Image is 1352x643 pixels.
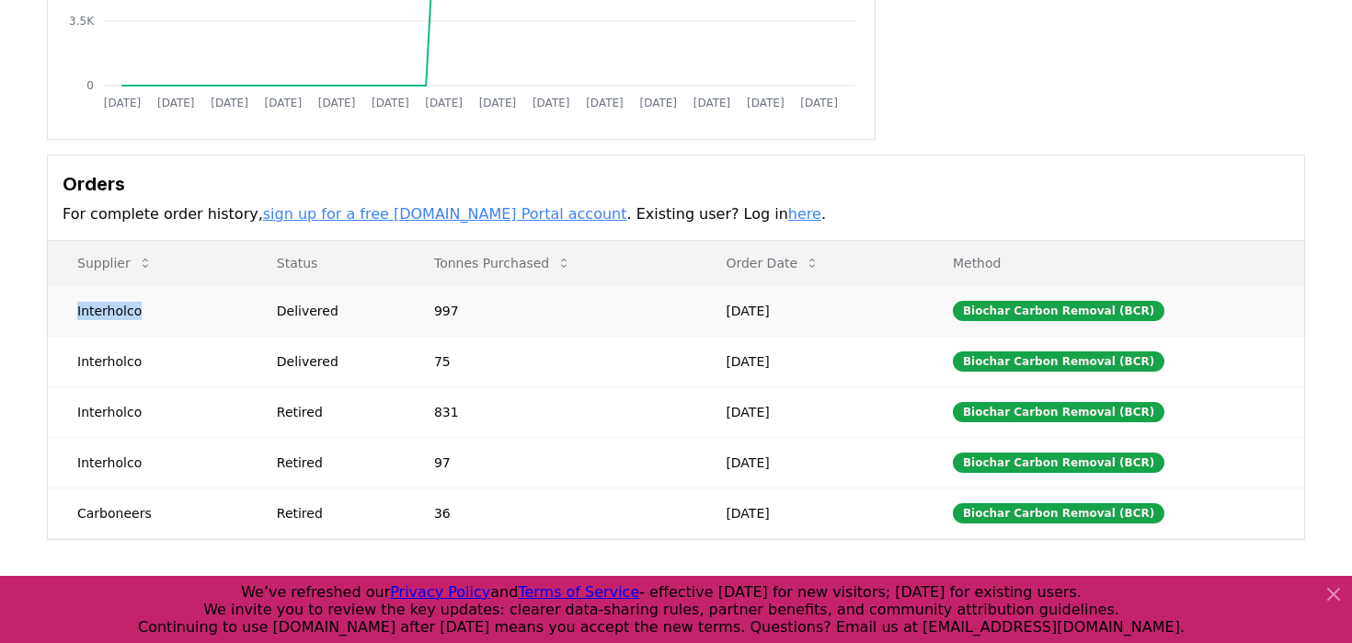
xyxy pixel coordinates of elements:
[104,97,142,109] tspan: [DATE]
[318,97,356,109] tspan: [DATE]
[277,302,390,320] div: Delivered
[405,336,696,386] td: 75
[265,97,303,109] tspan: [DATE]
[696,336,923,386] td: [DATE]
[938,254,1289,272] p: Method
[533,97,570,109] tspan: [DATE]
[696,285,923,336] td: [DATE]
[48,488,247,538] td: Carboneers
[263,205,627,223] a: sign up for a free [DOMAIN_NAME] Portal account
[48,336,247,386] td: Interholco
[372,97,409,109] tspan: [DATE]
[405,488,696,538] td: 36
[693,97,731,109] tspan: [DATE]
[696,437,923,488] td: [DATE]
[63,170,1289,198] h3: Orders
[405,437,696,488] td: 97
[48,437,247,488] td: Interholco
[405,386,696,437] td: 831
[696,488,923,538] td: [DATE]
[953,351,1164,372] div: Biochar Carbon Removal (BCR)
[405,285,696,336] td: 997
[48,386,247,437] td: Interholco
[711,245,834,281] button: Order Date
[953,301,1164,321] div: Biochar Carbon Removal (BCR)
[953,402,1164,422] div: Biochar Carbon Removal (BCR)
[63,245,167,281] button: Supplier
[953,503,1164,523] div: Biochar Carbon Removal (BCR)
[277,454,390,472] div: Retired
[69,15,95,28] tspan: 3.5K
[262,254,390,272] p: Status
[800,97,838,109] tspan: [DATE]
[696,386,923,437] td: [DATE]
[586,97,624,109] tspan: [DATE]
[63,203,1289,225] p: For complete order history, . Existing user? Log in .
[419,245,586,281] button: Tonnes Purchased
[277,403,390,421] div: Retired
[86,79,94,92] tspan: 0
[747,97,785,109] tspan: [DATE]
[479,97,517,109] tspan: [DATE]
[277,504,390,522] div: Retired
[277,352,390,371] div: Delivered
[48,285,247,336] td: Interholco
[788,205,821,223] a: here
[157,97,195,109] tspan: [DATE]
[211,97,248,109] tspan: [DATE]
[953,453,1164,473] div: Biochar Carbon Removal (BCR)
[639,97,677,109] tspan: [DATE]
[425,97,463,109] tspan: [DATE]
